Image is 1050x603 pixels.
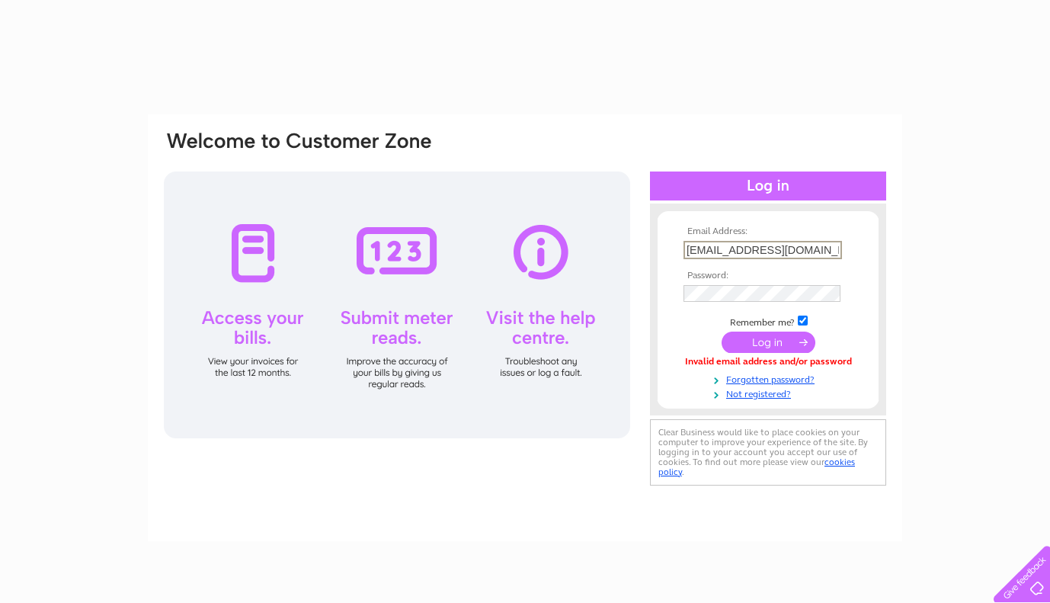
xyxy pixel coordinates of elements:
[650,419,886,486] div: Clear Business would like to place cookies on your computer to improve your experience of the sit...
[658,457,855,477] a: cookies policy
[683,386,856,400] a: Not registered?
[680,271,856,281] th: Password:
[680,313,856,329] td: Remember me?
[680,226,856,237] th: Email Address:
[722,332,815,353] input: Submit
[683,371,856,386] a: Forgotten password?
[683,357,853,367] div: Invalid email address and/or password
